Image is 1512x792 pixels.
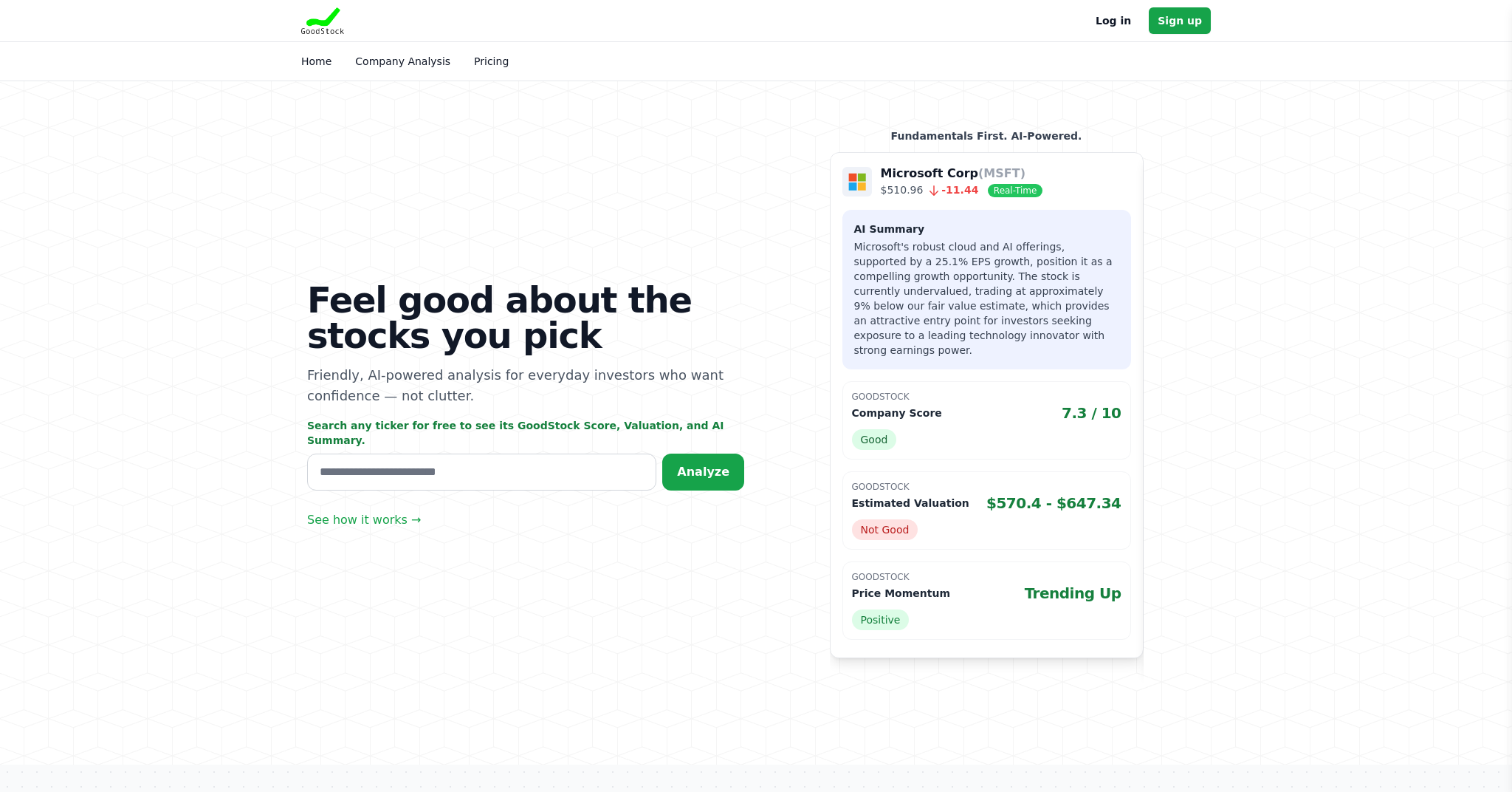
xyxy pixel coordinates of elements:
[852,496,969,511] p: Estimated Valuation
[852,519,918,540] span: Not Good
[852,571,1121,583] p: GoodStock
[1062,403,1121,423] span: 7.3 / 10
[355,55,450,67] a: Company Analysis
[830,152,1144,658] a: Company Logo Microsoft Corp(MSFT) $510.96 -11.44 Real-Time AI Summary Microsoft's robust cloud an...
[986,493,1121,513] span: $570.4 - $647.34
[852,610,910,630] span: Positive
[662,454,744,491] button: Analyze
[307,418,744,448] p: Search any ticker for free to see its GoodStock Score, Valuation, and AI Summary.
[881,165,1043,182] p: Microsoft Corp
[852,391,1121,403] p: GoodStock
[852,481,1121,493] p: GoodStock
[677,465,729,479] span: Analyze
[854,222,1119,236] h3: AI Summary
[1149,7,1211,34] a: Sign up
[842,167,872,197] img: Company Logo
[830,129,1144,143] p: Fundamentals First. AI-Powered.
[854,239,1119,358] p: Microsoft's robust cloud and AI offerings, supported by a 25.1% EPS growth, position it as a comp...
[307,365,744,406] p: Friendly, AI-powered analysis for everyday investors who want confidence — not clutter.
[852,406,942,420] p: Company Score
[923,184,978,196] span: -11.44
[474,55,509,67] a: Pricing
[881,182,1043,198] p: $510.96
[1096,12,1131,30] a: Log in
[301,55,331,67] a: Home
[307,511,421,529] a: See how it works →
[301,7,344,34] img: Goodstock Logo
[988,184,1042,197] span: Real-Time
[307,282,744,353] h1: Feel good about the stocks you pick
[978,166,1025,180] span: (MSFT)
[1025,583,1121,604] span: Trending Up
[852,586,950,601] p: Price Momentum
[852,429,897,450] span: Good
